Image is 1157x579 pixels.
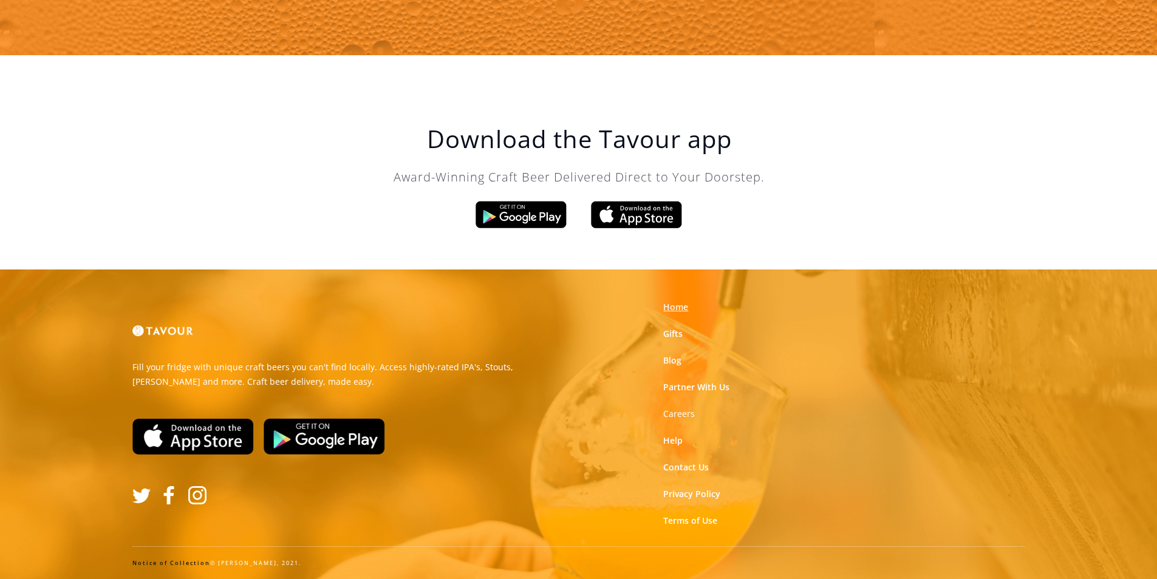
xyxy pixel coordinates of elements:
[663,328,683,340] a: Gifts
[132,360,570,389] p: Fill your fridge with unique craft beers you can't find locally. Access highly-rated IPA's, Stout...
[336,168,822,186] p: Award-Winning Craft Beer Delivered Direct to Your Doorstep.
[663,301,688,313] a: Home
[663,354,681,367] a: Blog
[663,515,717,527] a: Terms of Use
[132,559,210,567] a: Notice of Collection
[663,408,695,420] a: Careers
[663,488,720,500] a: Privacy Policy
[663,435,683,447] a: Help
[663,381,729,393] a: Partner With Us
[663,461,709,473] a: Contact Us
[132,559,1025,567] div: © [PERSON_NAME], 2021.
[336,124,822,154] h1: Download the Tavour app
